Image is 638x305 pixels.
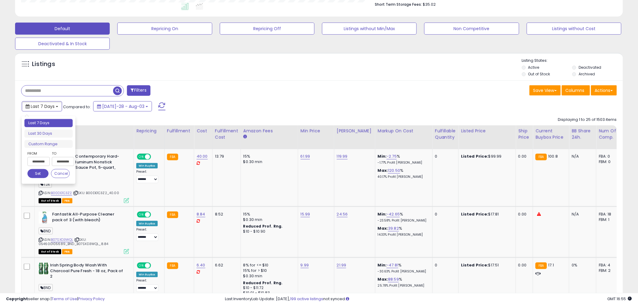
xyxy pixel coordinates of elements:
[197,153,208,159] a: 40.00
[375,2,422,7] b: Short Term Storage Fees:
[435,128,456,140] div: Fulfillable Quantity
[51,169,70,178] button: Cancel
[522,58,623,64] p: Listing States:
[51,190,72,196] a: B00DE1C3Z2
[197,128,210,134] div: Cost
[528,71,550,77] label: Out of Stock
[51,237,73,242] a: B07SXD3WQL
[562,85,590,96] button: Columns
[39,237,108,246] span: | SKU: 054600105689_BND_B07SXD3WQL_8.84
[39,263,49,275] img: 51LAYFi4h2L._SL40_.jpg
[378,225,388,231] b: Max:
[15,38,110,50] button: Deactivated & In Stock
[378,211,387,217] b: Min:
[518,212,528,217] div: 0.00
[608,296,632,302] span: 2025-08-11 16:55 GMT
[387,262,398,268] a: -47.81
[225,296,632,302] div: Last InventoryLab Update: [DATE], not synced.
[197,211,205,217] a: 8.84
[378,168,388,173] b: Max:
[337,211,348,217] a: 24.56
[378,154,428,165] div: %
[461,128,513,134] div: Listed Price
[137,154,145,159] span: ON
[461,262,488,268] b: Listed Price:
[378,269,428,274] p: -30.63% Profit [PERSON_NAME]
[215,212,236,217] div: 8.52
[78,296,105,302] a: Privacy Policy
[529,85,561,96] button: Save View
[52,154,125,178] b: Calphalon Contemporary Hard-Anodized Aluminum Nonstick Cookware, Sauce Pot, 5-quart, Black
[167,263,178,269] small: FBA
[39,249,61,254] span: All listings that are currently out of stock and unavailable for purchase on Amazon
[136,163,158,168] div: Win BuyBox
[388,225,399,231] a: 39.82
[388,276,399,282] a: 88.59
[24,140,73,148] li: Custom Range
[52,296,77,302] a: Terms of Use
[215,263,236,268] div: 6.62
[322,23,417,35] button: Listings without Min/Max
[220,23,314,35] button: Repricing Off
[27,150,49,156] label: From
[117,23,212,35] button: Repricing On
[378,175,428,179] p: 40.17% Profit [PERSON_NAME]
[243,268,293,273] div: 15% for > $10
[337,128,373,134] div: [PERSON_NAME]
[579,71,595,77] label: Archived
[32,60,55,68] h5: Listings
[535,263,547,269] small: FBA
[337,153,348,159] a: 119.99
[518,263,528,268] div: 0.00
[39,284,53,291] span: BND
[243,159,293,165] div: $0.30 min
[127,85,150,96] button: Filters
[6,296,28,302] strong: Copyright
[548,153,558,159] span: 100.8
[461,212,511,217] div: $17.81
[548,262,554,268] span: 17.1
[167,154,178,160] small: FBA
[136,228,160,241] div: Preset:
[301,153,310,159] a: 61.99
[136,221,158,226] div: Win BuyBox
[423,2,436,7] span: $35.02
[599,268,619,273] div: FBM: 2
[150,212,160,217] span: OFF
[27,169,49,178] button: Set
[387,211,400,217] a: -42.65
[167,128,191,134] div: Fulfillment
[599,154,619,159] div: FBA: 0
[150,263,160,268] span: OFF
[461,211,488,217] b: Listed Price:
[378,276,388,282] b: Max:
[378,262,387,268] b: Min:
[337,262,346,268] a: 21.99
[24,130,73,138] li: Last 30 Days
[39,154,129,203] div: ASIN:
[301,211,310,217] a: 15.99
[599,128,621,140] div: Num of Comp.
[566,87,585,93] span: Columns
[243,217,293,222] div: $0.30 min
[378,128,430,134] div: Markup on Cost
[435,154,454,159] div: 0
[39,212,129,253] div: ASIN:
[93,101,152,112] button: [DATE]-28 - Aug-03
[378,219,428,223] p: -23.58% Profit [PERSON_NAME]
[572,263,592,268] div: 0%
[572,128,594,140] div: BB Share 24h.
[243,128,295,134] div: Amazon Fees
[375,125,432,149] th: The percentage added to the cost of goods (COGS) that forms the calculator for Min & Max prices.
[102,103,144,109] span: [DATE]-28 - Aug-03
[378,153,387,159] b: Min:
[599,263,619,268] div: FBA: 4
[579,65,601,70] label: Deactivated
[301,262,309,268] a: 9.99
[378,277,428,288] div: %
[62,249,72,254] span: FBA
[599,217,619,222] div: FBM: 1
[39,228,53,234] span: BND
[378,161,428,165] p: -1.77% Profit [PERSON_NAME]
[243,263,293,268] div: 8% for <= $10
